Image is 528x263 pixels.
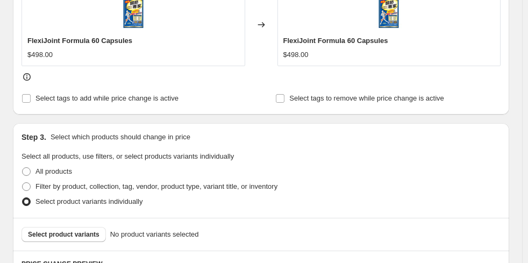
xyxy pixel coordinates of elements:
span: Select product variants individually [35,197,142,205]
span: FlexiJoint Formula 60 Capsules [27,37,132,45]
span: Select tags to add while price change is active [35,94,179,102]
span: All products [35,167,72,175]
span: Select tags to remove while price change is active [289,94,444,102]
h2: Step 3. [22,132,46,143]
span: Select product variants [28,230,99,239]
button: Select product variants [22,227,106,242]
p: Select which products should change in price [51,132,190,143]
span: No product variants selected [110,229,199,240]
span: FlexiJoint Formula 60 Capsules [283,37,388,45]
span: Filter by product, collection, tag, vendor, product type, variant title, or inventory [35,182,277,190]
div: $498.00 [283,49,309,60]
div: $498.00 [27,49,53,60]
span: Select all products, use filters, or select products variants individually [22,152,234,160]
